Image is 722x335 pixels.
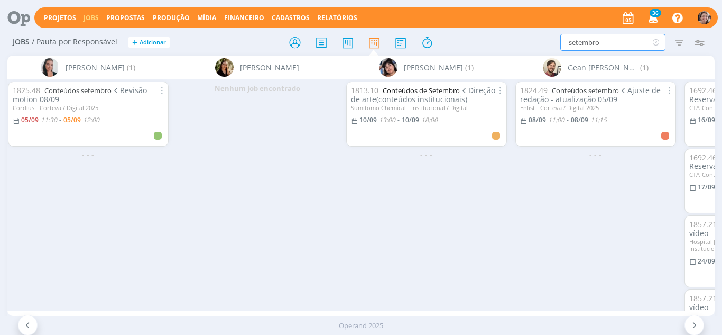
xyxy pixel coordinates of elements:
a: Conteúdos de Setembro [383,86,460,95]
img: E [379,58,397,77]
span: Revisão motion 08/09 [13,85,147,104]
: 10/09 [402,115,419,124]
span: 1857.21 [689,219,717,229]
span: + [132,37,137,48]
div: - - - [511,149,680,160]
: 12:00 [83,115,99,124]
: 13:00 [379,115,395,124]
div: Cordius - Corteva / Digital 2025 [13,104,164,111]
span: Cadastros [272,13,310,22]
a: Conteúdos setembro [44,86,112,95]
button: Propostas [103,14,148,22]
: 17/09 [698,183,715,192]
span: Propostas [106,13,145,22]
img: C [215,58,234,77]
: 10/09 [359,115,377,124]
button: +Adicionar [128,37,170,48]
: 24/09 [698,257,715,266]
img: C [41,58,59,77]
span: Gean [PERSON_NAME] [568,62,638,73]
button: A [697,8,711,27]
a: Financeiro [224,13,264,22]
button: Produção [150,14,193,22]
span: / Pauta por Responsável [32,38,117,47]
a: Conteúdos setembro [552,86,619,95]
button: Mídia [194,14,219,22]
: 08/09 [571,115,588,124]
span: 1692.46 [689,85,717,95]
span: (1) [640,62,649,73]
span: 36 [650,9,661,17]
: 11:30 [41,115,57,124]
: 11:00 [548,115,564,124]
button: 36 [642,8,663,28]
span: Jobs [13,38,30,47]
div: Nenhum job encontrado [173,79,342,98]
div: - - - [342,149,511,160]
span: 1825.48 [13,85,40,95]
: 11:15 [590,115,607,124]
a: Projetos [44,13,76,22]
span: (1) [127,62,135,73]
a: Relatórios [317,13,357,22]
: 18:00 [421,115,438,124]
span: Direção de arte(conteúdos institucionais) [351,85,496,104]
button: Financeiro [221,14,267,22]
img: G [543,58,561,77]
input: Busca [560,34,665,51]
span: [PERSON_NAME] [404,62,463,73]
span: 1824.49 [520,85,548,95]
div: Sumitomo Chemical - Institucional / Digital [351,104,502,111]
button: Relatórios [314,14,360,22]
div: Enlist - Corteva / Digital 2025 [520,104,671,111]
div: - - - [4,149,173,160]
button: Cadastros [269,14,313,22]
img: A [698,11,711,24]
button: Jobs [80,14,102,22]
a: Mídia [197,13,216,22]
span: (1) [465,62,474,73]
: 08/09 [529,115,546,124]
a: Jobs [84,13,99,22]
: - [59,117,61,123]
span: 1857.21 [689,293,717,303]
span: 1692.46 [689,152,717,162]
span: [PERSON_NAME] [240,62,299,73]
span: Ajuste de redação - atualização 05/09 [520,85,661,104]
: 05/09 [21,115,39,124]
span: 1813.10 [351,85,378,95]
span: Adicionar [140,39,166,46]
button: Projetos [41,14,79,22]
: 16/09 [698,115,715,124]
a: Produção [153,13,190,22]
span: [PERSON_NAME] [66,62,125,73]
: - [567,117,569,123]
: 05/09 [63,115,81,124]
: - [397,117,400,123]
